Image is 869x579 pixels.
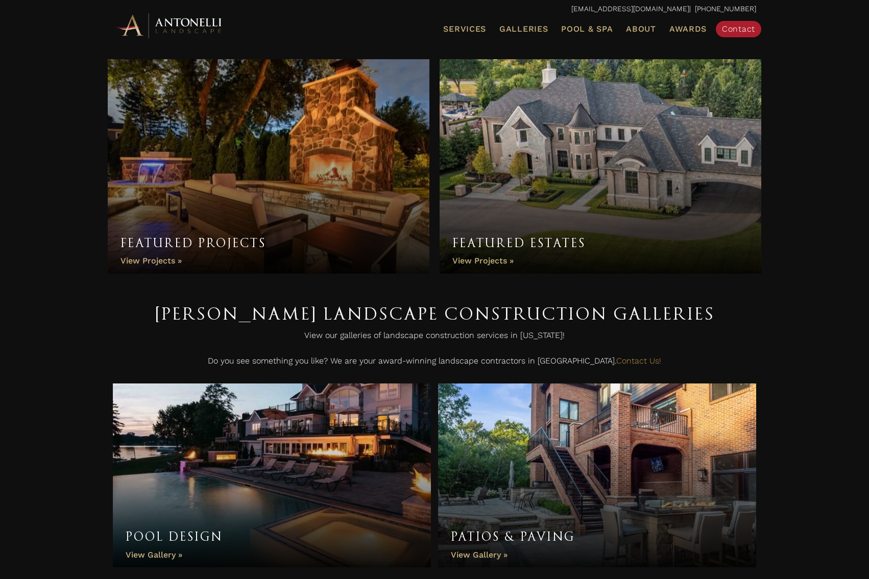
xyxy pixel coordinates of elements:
a: Galleries [495,22,552,36]
a: Contact [716,21,761,37]
img: Antonelli Horizontal Logo [113,11,225,39]
a: Contact Us! [616,356,661,366]
h1: [PERSON_NAME] Landscape Construction Galleries [113,299,756,328]
p: Do you see something you like? We are your award-winning landscape contractors in [GEOGRAPHIC_DATA]. [113,353,756,374]
span: Services [443,25,486,33]
span: Awards [669,24,707,34]
span: About [626,25,656,33]
a: About [622,22,660,36]
span: Contact [722,24,755,34]
p: | [PHONE_NUMBER] [113,3,756,16]
a: Services [439,22,490,36]
a: Pool & Spa [557,22,617,36]
span: Galleries [499,24,548,34]
span: Pool & Spa [561,24,613,34]
a: Awards [665,22,711,36]
p: View our galleries of landscape construction services in [US_STATE]! [113,328,756,348]
a: [EMAIL_ADDRESS][DOMAIN_NAME] [571,5,689,13]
